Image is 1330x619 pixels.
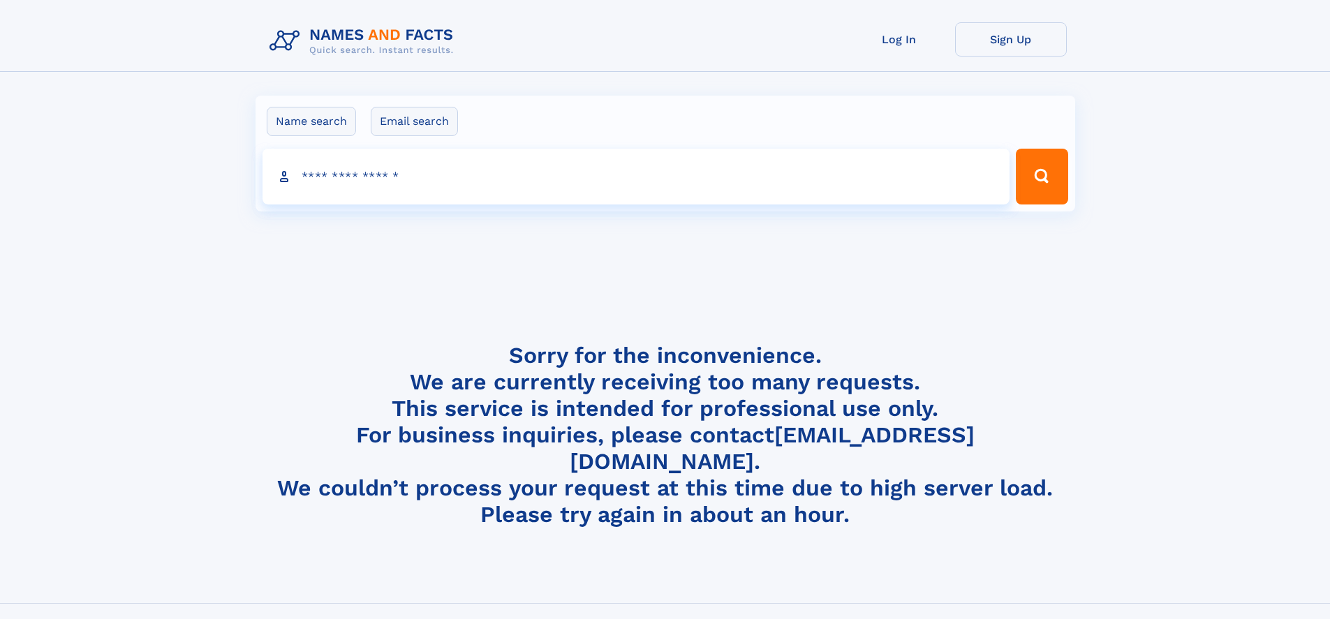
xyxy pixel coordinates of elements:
[570,422,975,475] a: [EMAIL_ADDRESS][DOMAIN_NAME]
[264,22,465,60] img: Logo Names and Facts
[263,149,1010,204] input: search input
[955,22,1067,57] a: Sign Up
[267,107,356,136] label: Name search
[843,22,955,57] a: Log In
[371,107,458,136] label: Email search
[264,342,1067,528] h4: Sorry for the inconvenience. We are currently receiving too many requests. This service is intend...
[1016,149,1067,204] button: Search Button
